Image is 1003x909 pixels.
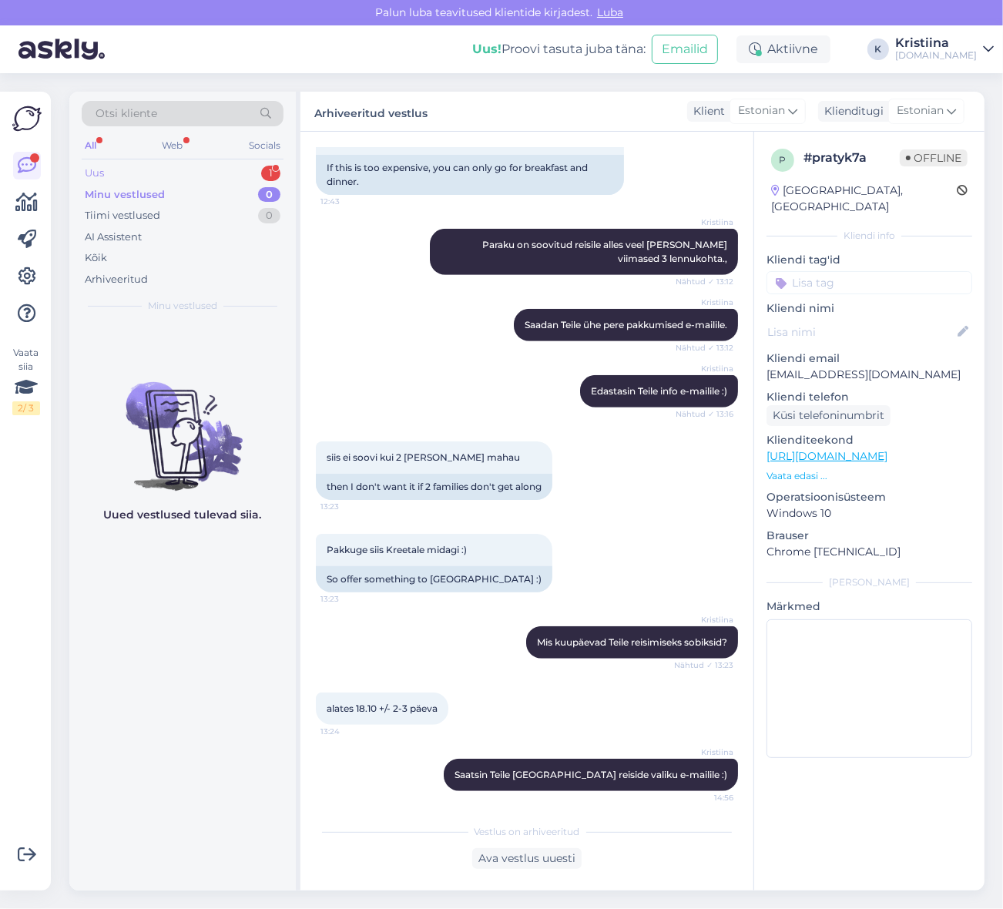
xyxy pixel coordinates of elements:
[327,451,520,463] span: siis ei soovi kui 2 [PERSON_NAME] mahau
[676,342,733,354] span: Nähtud ✓ 13:12
[12,401,40,415] div: 2 / 3
[897,102,944,119] span: Estonian
[674,659,733,671] span: Nähtud ✓ 13:23
[767,449,887,463] a: [URL][DOMAIN_NAME]
[676,614,733,626] span: Kristiina
[148,299,217,313] span: Minu vestlused
[803,149,900,167] div: # pratyk7a
[767,432,972,448] p: Klienditeekond
[472,40,646,59] div: Proovi tasuta juba täna:
[258,208,280,223] div: 0
[767,367,972,383] p: [EMAIL_ADDRESS][DOMAIN_NAME]
[676,746,733,758] span: Kristiina
[472,42,501,56] b: Uus!
[767,271,972,294] input: Lisa tag
[316,155,624,195] div: If this is too expensive, you can only go for breakfast and dinner.
[767,351,972,367] p: Kliendi email
[652,35,718,64] button: Emailid
[687,103,725,119] div: Klient
[767,389,972,405] p: Kliendi telefon
[592,5,628,19] span: Luba
[12,346,40,415] div: Vaata siia
[767,469,972,483] p: Vaata edasi ...
[85,208,160,223] div: Tiimi vestlused
[525,319,727,330] span: Saadan Teile ühe pere pakkumised e-mailile.
[676,297,733,308] span: Kristiina
[85,250,107,266] div: Kõik
[818,103,884,119] div: Klienditugi
[771,183,957,215] div: [GEOGRAPHIC_DATA], [GEOGRAPHIC_DATA]
[320,196,378,207] span: 12:43
[867,39,889,60] div: K
[537,636,727,648] span: Mis kuupäevad Teile reisimiseks sobiksid?
[767,599,972,615] p: Märkmed
[736,35,830,63] div: Aktiivne
[767,505,972,522] p: Windows 10
[69,354,296,493] img: No chats
[767,544,972,560] p: Chrome [TECHNICAL_ID]
[767,575,972,589] div: [PERSON_NAME]
[895,37,994,62] a: Kristiina[DOMAIN_NAME]
[85,187,165,203] div: Minu vestlused
[900,149,968,166] span: Offline
[316,474,552,500] div: then I don't want it if 2 families don't get along
[767,300,972,317] p: Kliendi nimi
[676,408,733,420] span: Nähtud ✓ 13:16
[320,593,378,605] span: 13:23
[475,825,580,839] span: Vestlus on arhiveeritud
[85,166,104,181] div: Uus
[738,102,785,119] span: Estonian
[85,272,148,287] div: Arhiveeritud
[320,501,378,512] span: 13:23
[327,703,438,714] span: alates 18.10 +/- 2-3 päeva
[767,252,972,268] p: Kliendi tag'id
[767,229,972,243] div: Kliendi info
[320,726,378,737] span: 13:24
[96,106,157,122] span: Otsi kliente
[327,544,467,555] span: Pakkuge siis Kreetale midagi :)
[767,489,972,505] p: Operatsioonisüsteem
[676,216,733,228] span: Kristiina
[159,136,186,156] div: Web
[258,187,280,203] div: 0
[82,136,99,156] div: All
[472,848,582,869] div: Ava vestlus uuesti
[895,37,977,49] div: Kristiina
[261,166,280,181] div: 1
[676,276,733,287] span: Nähtud ✓ 13:12
[767,528,972,544] p: Brauser
[12,104,42,133] img: Askly Logo
[316,566,552,592] div: So offer something to [GEOGRAPHIC_DATA] :)
[780,154,787,166] span: p
[895,49,977,62] div: [DOMAIN_NAME]
[482,239,730,264] span: Paraku on soovitud reisile alles veel [PERSON_NAME] viimased 3 lennukohta.,
[591,385,727,397] span: Edastasin Teile info e-mailile :)
[767,405,891,426] div: Küsi telefoninumbrit
[104,507,262,523] p: Uued vestlused tulevad siia.
[246,136,283,156] div: Socials
[767,324,954,340] input: Lisa nimi
[455,769,727,780] span: Saatsin Teile [GEOGRAPHIC_DATA] reiside valiku e-mailile :)
[676,792,733,803] span: 14:56
[314,101,428,122] label: Arhiveeritud vestlus
[85,230,142,245] div: AI Assistent
[676,363,733,374] span: Kristiina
